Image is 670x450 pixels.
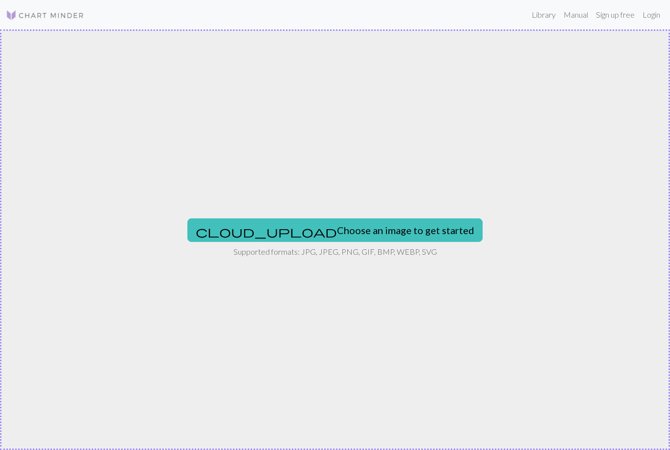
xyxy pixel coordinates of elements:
[560,5,592,25] a: Manual
[233,246,437,258] p: Supported formats: JPG, JPEG, PNG, GIF, BMP, WEBP, SVG
[6,9,84,21] img: Logo
[196,225,337,238] span: cloud_upload
[187,218,483,242] button: Choose an image to get started
[528,5,560,25] a: Library
[639,5,664,25] a: Login
[592,5,639,25] a: Sign up free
